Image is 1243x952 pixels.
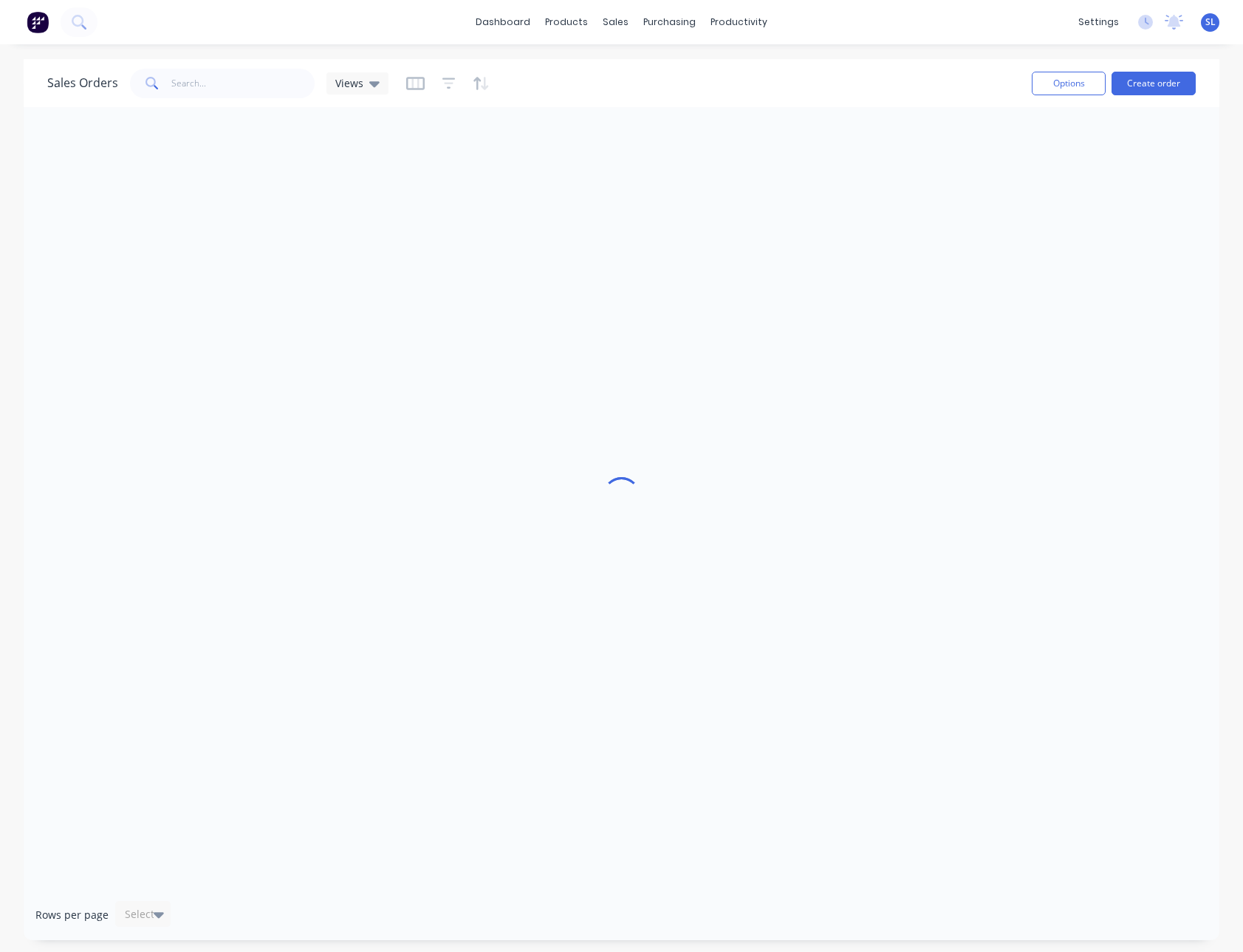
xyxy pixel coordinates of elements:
img: Factory [27,11,49,33]
div: products [538,11,595,33]
a: dashboard [468,11,538,33]
span: Views [335,75,363,91]
button: Create order [1112,72,1196,95]
span: SL [1205,16,1216,29]
span: Rows per page [35,908,109,922]
div: productivity [703,11,775,33]
button: Options [1032,72,1106,95]
input: Search... [171,69,315,98]
div: sales [595,11,636,33]
div: purchasing [636,11,703,33]
div: settings [1071,11,1126,33]
div: Select... [125,907,163,922]
h1: Sales Orders [47,76,118,90]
